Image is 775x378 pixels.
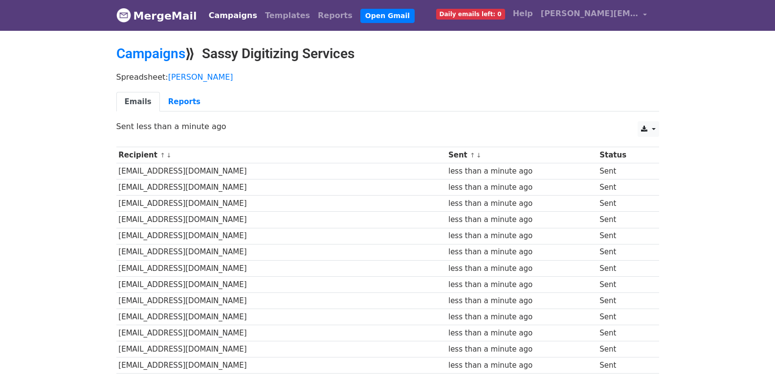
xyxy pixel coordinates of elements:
[448,311,595,323] div: less than a minute ago
[314,6,356,25] a: Reports
[537,4,651,27] a: [PERSON_NAME][EMAIL_ADDRESS][DOMAIN_NAME]
[448,328,595,339] div: less than a minute ago
[448,198,595,209] div: less than a minute ago
[360,9,415,23] a: Open Gmail
[116,309,446,325] td: [EMAIL_ADDRESS][DOMAIN_NAME]
[448,166,595,177] div: less than a minute ago
[448,214,595,225] div: less than a minute ago
[116,179,446,196] td: [EMAIL_ADDRESS][DOMAIN_NAME]
[597,212,651,228] td: Sent
[436,9,505,20] span: Daily emails left: 0
[597,292,651,309] td: Sent
[448,263,595,274] div: less than a minute ago
[116,5,197,26] a: MergeMail
[597,341,651,357] td: Sent
[597,357,651,374] td: Sent
[597,325,651,341] td: Sent
[448,279,595,290] div: less than a minute ago
[116,325,446,341] td: [EMAIL_ADDRESS][DOMAIN_NAME]
[116,45,659,62] h2: ⟫ Sassy Digitizing Services
[597,163,651,179] td: Sent
[116,260,446,276] td: [EMAIL_ADDRESS][DOMAIN_NAME]
[541,8,639,20] span: [PERSON_NAME][EMAIL_ADDRESS][DOMAIN_NAME]
[597,309,651,325] td: Sent
[116,121,659,132] p: Sent less than a minute ago
[160,152,165,159] a: ↑
[597,228,651,244] td: Sent
[116,341,446,357] td: [EMAIL_ADDRESS][DOMAIN_NAME]
[116,163,446,179] td: [EMAIL_ADDRESS][DOMAIN_NAME]
[116,244,446,260] td: [EMAIL_ADDRESS][DOMAIN_NAME]
[448,182,595,193] div: less than a minute ago
[597,276,651,292] td: Sent
[116,276,446,292] td: [EMAIL_ADDRESS][DOMAIN_NAME]
[168,72,233,82] a: [PERSON_NAME]
[470,152,475,159] a: ↑
[448,246,595,258] div: less than a minute ago
[116,45,185,62] a: Campaigns
[597,244,651,260] td: Sent
[116,212,446,228] td: [EMAIL_ADDRESS][DOMAIN_NAME]
[597,147,651,163] th: Status
[432,4,509,23] a: Daily emails left: 0
[116,8,131,22] img: MergeMail logo
[597,196,651,212] td: Sent
[116,228,446,244] td: [EMAIL_ADDRESS][DOMAIN_NAME]
[116,357,446,374] td: [EMAIL_ADDRESS][DOMAIN_NAME]
[261,6,314,25] a: Templates
[476,152,482,159] a: ↓
[116,292,446,309] td: [EMAIL_ADDRESS][DOMAIN_NAME]
[205,6,261,25] a: Campaigns
[160,92,209,112] a: Reports
[116,92,160,112] a: Emails
[448,230,595,242] div: less than a minute ago
[448,295,595,307] div: less than a minute ago
[597,260,651,276] td: Sent
[116,72,659,82] p: Spreadsheet:
[597,179,651,196] td: Sent
[116,196,446,212] td: [EMAIL_ADDRESS][DOMAIN_NAME]
[509,4,537,23] a: Help
[166,152,172,159] a: ↓
[448,344,595,355] div: less than a minute ago
[446,147,597,163] th: Sent
[448,360,595,371] div: less than a minute ago
[726,331,775,378] iframe: Chat Widget
[116,147,446,163] th: Recipient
